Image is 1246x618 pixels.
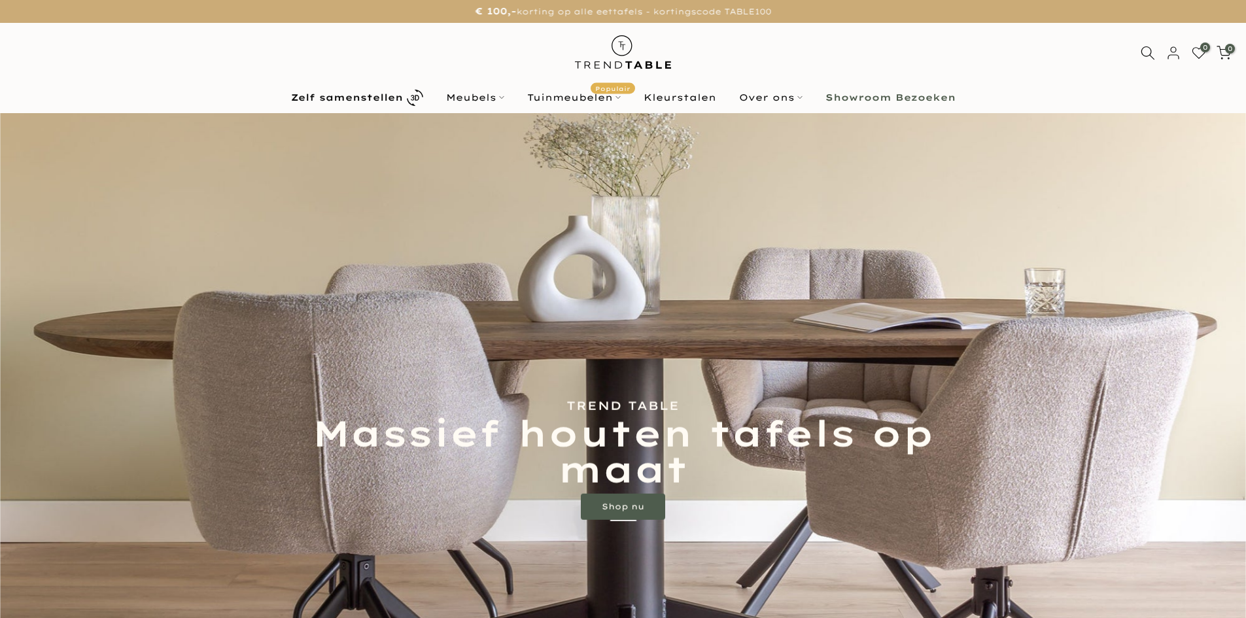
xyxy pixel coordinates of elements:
a: TuinmeubelenPopulair [515,90,632,105]
a: 0 [1217,46,1231,60]
b: Zelf samenstellen [291,93,403,102]
strong: € 100,- [475,5,516,17]
a: Zelf samenstellen [279,86,434,109]
span: 0 [1200,43,1210,52]
a: Meubels [434,90,515,105]
img: trend-table [566,23,680,81]
a: Over ons [727,90,814,105]
p: korting op alle eettafels - kortingscode TABLE100 [16,3,1230,20]
a: Kleurstalen [632,90,727,105]
a: Shop nu [581,494,665,520]
span: Populair [591,83,635,94]
a: Showroom Bezoeken [814,90,967,105]
span: 0 [1225,44,1235,54]
a: 0 [1192,46,1206,60]
b: Showroom Bezoeken [825,93,956,102]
